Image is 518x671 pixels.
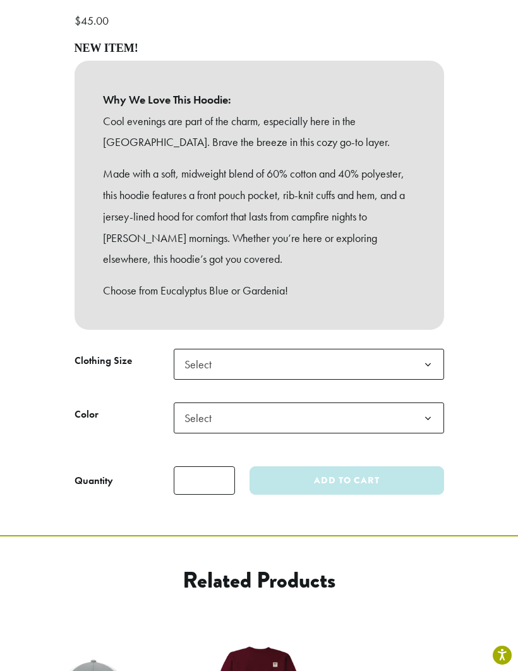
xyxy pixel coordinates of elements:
[174,349,444,380] span: Select
[75,13,81,28] span: $
[75,473,113,488] div: Quantity
[75,13,112,28] bdi: 45.00
[103,280,416,301] p: Choose from Eucalyptus Blue or Gardenia!
[103,163,416,270] p: Made with a soft, midweight blend of 60% cotton and 40% polyester, this hoodie features a front p...
[75,406,174,424] label: Color
[179,352,224,377] span: Select
[75,352,174,370] label: Clothing Size
[51,567,467,594] h2: Related products
[179,406,224,430] span: Select
[250,466,443,495] button: Add to cart
[174,402,444,433] span: Select
[75,42,444,56] h4: New Item!
[103,89,416,111] b: Why We Love This Hoodie:
[103,111,416,154] p: Cool evenings are part of the charm, especially here in the [GEOGRAPHIC_DATA]. Brave the breeze i...
[174,466,236,495] input: Product quantity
